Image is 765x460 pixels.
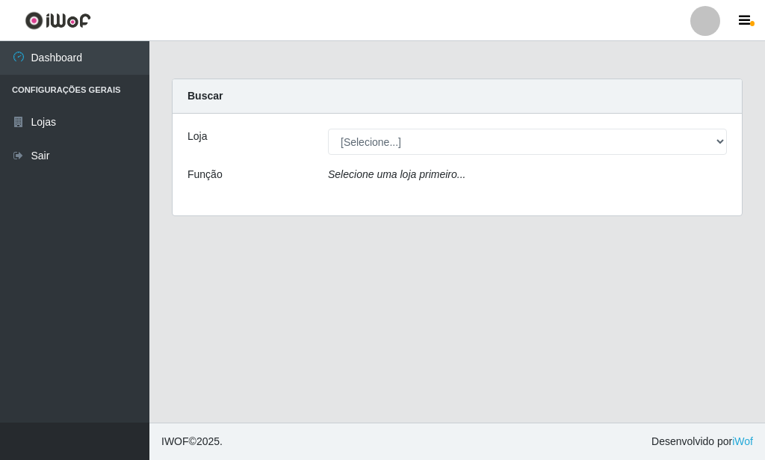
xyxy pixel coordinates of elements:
label: Função [188,167,223,183]
strong: Buscar [188,90,223,102]
i: Selecione uma loja primeiro... [328,168,465,180]
img: CoreUI Logo [25,11,91,30]
span: © 2025 . [161,434,223,450]
a: iWof [732,435,753,447]
label: Loja [188,129,207,144]
span: IWOF [161,435,189,447]
span: Desenvolvido por [651,434,753,450]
